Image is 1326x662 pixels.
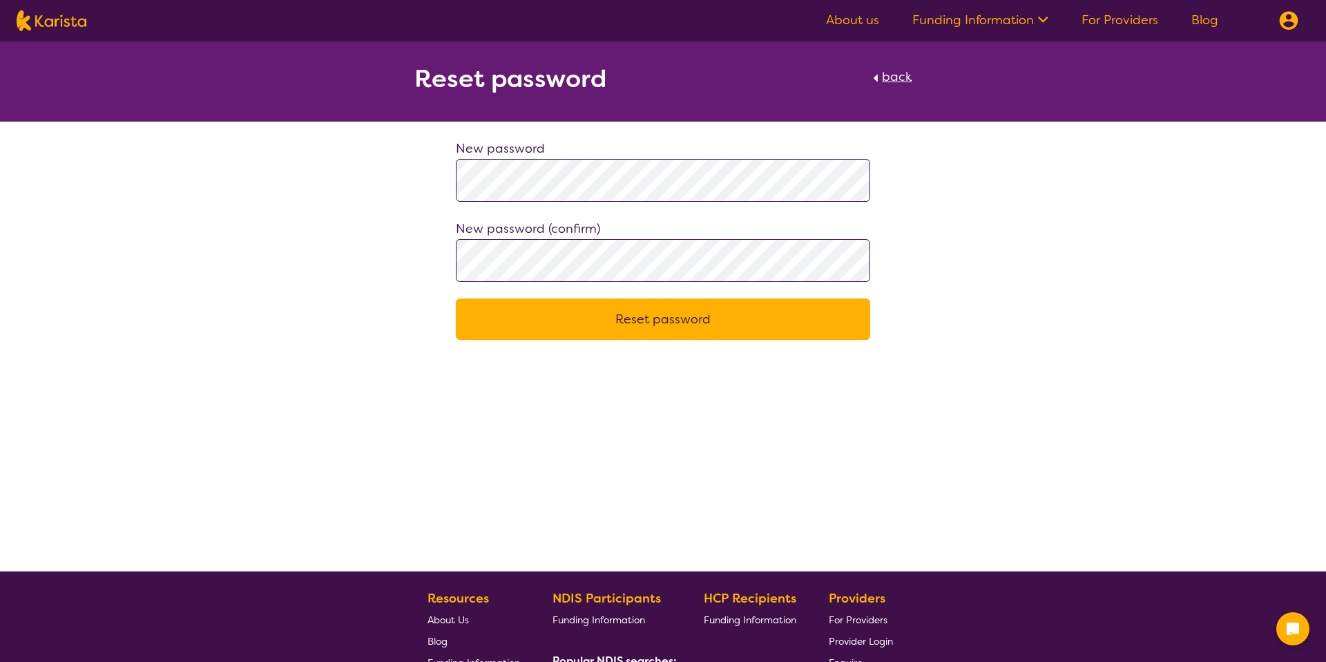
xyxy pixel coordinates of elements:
[17,10,86,31] img: Karista logo
[704,609,796,630] a: Funding Information
[826,12,879,28] a: About us
[427,590,489,607] b: Resources
[704,590,796,607] b: HCP Recipients
[456,299,870,340] button: Reset password
[427,635,448,647] span: Blog
[869,66,912,97] a: back
[912,12,1048,28] a: Funding Information
[414,66,607,91] h2: Reset password
[552,609,671,630] a: Funding Information
[1191,12,1218,28] a: Blog
[427,609,520,630] a: About Us
[456,220,600,237] label: New password (confirm)
[427,614,469,626] span: About Us
[704,614,796,626] span: Funding Information
[552,590,661,607] b: NDIS Participants
[1279,11,1298,30] img: menu
[552,614,645,626] span: Funding Information
[829,635,893,647] span: Provider Login
[829,590,885,607] b: Providers
[829,614,887,626] span: For Providers
[882,68,912,85] span: back
[427,630,520,652] a: Blog
[829,609,893,630] a: For Providers
[829,630,893,652] a: Provider Login
[1082,12,1158,28] a: For Providers
[456,140,545,157] label: New password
